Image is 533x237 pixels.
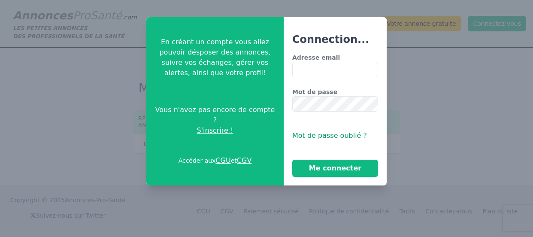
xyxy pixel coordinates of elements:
[292,160,378,177] button: Me connecter
[215,156,230,164] a: CGU
[153,37,277,78] p: En créant un compte vous allez pouvoir désposer des annonces, suivre vos échanges, gérer vos aler...
[197,125,233,136] span: S'inscrire !
[292,53,378,62] label: Adresse email
[237,156,252,164] a: CGV
[292,88,378,96] label: Mot de passe
[292,33,378,46] h3: Connection...
[179,155,252,166] p: Accéder aux et
[153,105,277,125] span: Vous n'avez pas encore de compte ?
[292,131,367,140] span: Mot de passe oublié ?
